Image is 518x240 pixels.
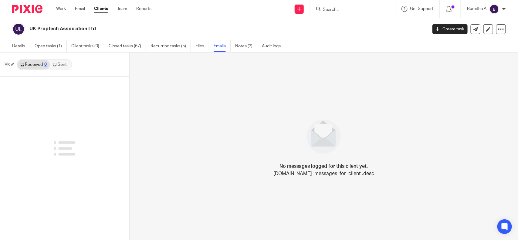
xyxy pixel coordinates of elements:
[195,40,209,52] a: Files
[432,24,468,34] a: Create task
[44,63,47,67] div: 0
[214,40,231,52] a: Emails
[50,60,71,69] a: Sent
[136,6,151,12] a: Reports
[71,40,104,52] a: Client tasks (0)
[273,170,374,177] p: [DOMAIN_NAME]_messages_for_client .desc
[12,40,30,52] a: Details
[151,40,191,52] a: Recurring tasks (5)
[17,60,50,69] a: Received0
[56,6,66,12] a: Work
[235,40,257,52] a: Notes (2)
[5,61,14,68] span: View
[279,163,368,170] h4: No messages logged for this client yet.
[94,6,108,12] a: Clients
[12,5,42,13] img: Pixie
[467,6,486,12] p: Bumitha A
[35,40,67,52] a: Open tasks (1)
[117,6,127,12] a: Team
[29,26,344,32] h2: UK Proptech Association Ltd
[489,4,499,14] img: svg%3E
[262,40,285,52] a: Audit logs
[12,23,25,35] img: svg%3E
[410,7,433,11] span: Get Support
[75,6,85,12] a: Email
[322,7,377,13] input: Search
[109,40,146,52] a: Closed tasks (67)
[303,116,345,158] img: image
